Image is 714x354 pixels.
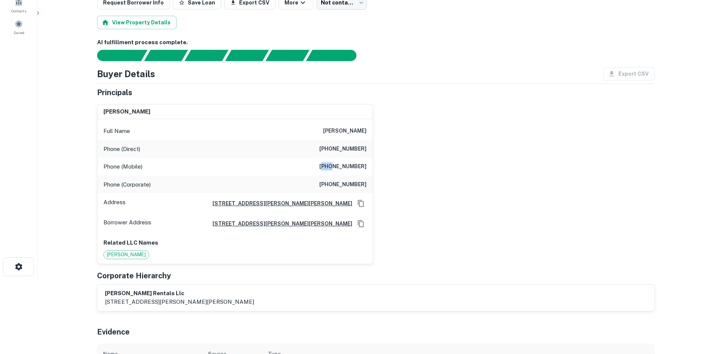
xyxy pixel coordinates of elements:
[207,220,352,228] a: [STREET_ADDRESS][PERSON_NAME][PERSON_NAME]
[355,218,367,229] button: Copy Address
[319,145,367,154] h6: [PHONE_NUMBER]
[97,38,655,47] h6: AI fulfillment process complete.
[103,180,151,189] p: Phone (Corporate)
[103,127,130,136] p: Full Name
[105,297,254,306] p: [STREET_ADDRESS][PERSON_NAME][PERSON_NAME]
[97,87,132,98] h5: Principals
[104,251,149,258] span: [PERSON_NAME]
[225,50,269,61] div: Principals found, AI now looking for contact information...
[677,294,714,330] iframe: Chat Widget
[103,108,150,116] h6: [PERSON_NAME]
[323,127,367,136] h6: [PERSON_NAME]
[97,270,171,281] h5: Corporate Hierarchy
[319,162,367,171] h6: [PHONE_NUMBER]
[319,180,367,189] h6: [PHONE_NUMBER]
[97,326,130,338] h5: Evidence
[97,16,177,29] button: View Property Details
[184,50,228,61] div: Documents found, AI parsing details...
[306,50,365,61] div: AI fulfillment process complete.
[103,238,367,247] p: Related LLC Names
[97,67,155,81] h4: Buyer Details
[2,17,35,37] a: Saved
[265,50,309,61] div: Principals found, still searching for contact information. This may take time...
[105,289,254,298] h6: [PERSON_NAME] rentals llc
[355,198,367,209] button: Copy Address
[144,50,188,61] div: Your request is received and processing...
[13,30,24,36] span: Saved
[103,145,140,154] p: Phone (Direct)
[11,8,26,14] span: Contacts
[207,199,352,208] a: [STREET_ADDRESS][PERSON_NAME][PERSON_NAME]
[88,50,144,61] div: Sending borrower request to AI...
[103,198,126,209] p: Address
[103,218,151,229] p: Borrower Address
[103,162,142,171] p: Phone (Mobile)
